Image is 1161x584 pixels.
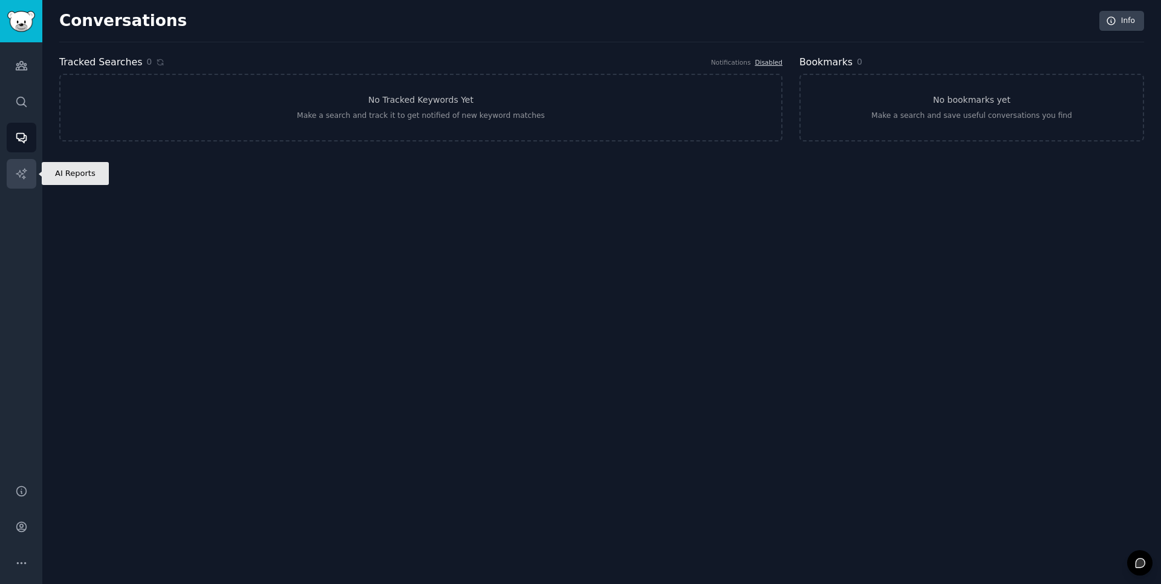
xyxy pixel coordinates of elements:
[711,58,751,67] div: Notifications
[857,57,862,67] span: 0
[755,59,782,66] a: Disabled
[368,94,473,106] h3: No Tracked Keywords Yet
[1099,11,1144,31] a: Info
[59,74,782,141] a: No Tracked Keywords YetMake a search and track it to get notified of new keyword matches
[933,94,1010,106] h3: No bookmarks yet
[59,55,142,70] h2: Tracked Searches
[871,111,1072,122] div: Make a search and save useful conversations you find
[799,74,1144,141] a: No bookmarks yetMake a search and save useful conversations you find
[7,11,35,32] img: GummySearch logo
[297,111,545,122] div: Make a search and track it to get notified of new keyword matches
[799,55,853,70] h2: Bookmarks
[146,56,152,68] span: 0
[59,11,187,31] h2: Conversations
